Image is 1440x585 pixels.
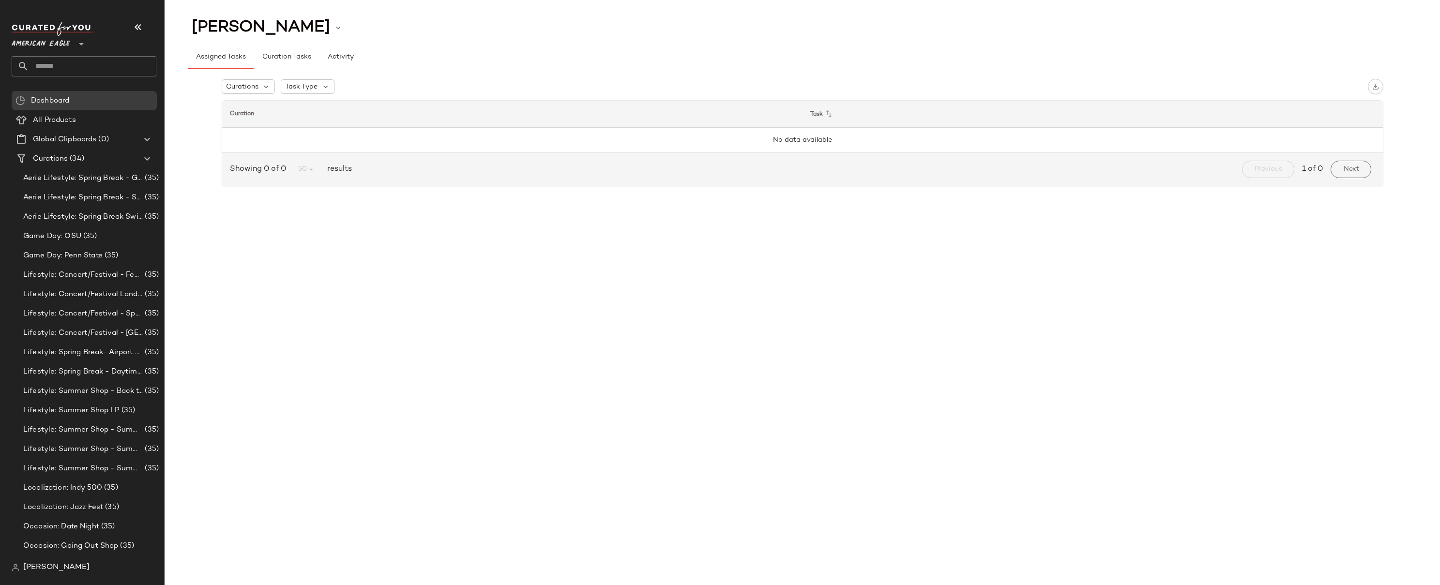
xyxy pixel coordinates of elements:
span: (35) [143,192,159,203]
span: Aerie Lifestyle: Spring Break - Sporty [23,192,143,203]
span: (35) [143,463,159,474]
span: (35) [118,540,134,552]
span: (34) [68,153,84,165]
span: (35) [120,405,136,416]
span: Localization: Indy 500 [23,482,102,494]
span: (35) [102,482,118,494]
span: (35) [143,173,159,184]
span: American Eagle [12,33,70,50]
span: Lifestyle: Concert/Festival - Femme [23,270,143,281]
img: svg%3e [15,96,25,105]
span: Curations [226,82,258,92]
td: No data available [222,128,1383,153]
span: Aerie Lifestyle: Spring Break Swimsuits Landing Page [23,211,143,223]
span: (35) [143,347,159,358]
img: svg%3e [12,564,19,571]
span: (35) [143,386,159,397]
th: Task [803,101,1383,128]
span: (35) [143,289,159,300]
span: Task Type [285,82,318,92]
span: Occasion: Date Night [23,521,99,532]
span: (35) [103,250,119,261]
span: (35) [143,211,159,223]
span: 1 of 0 [1302,164,1323,175]
span: Game Day: OSU [23,231,81,242]
span: (35) [143,444,159,455]
span: Lifestyle: Concert/Festival - [GEOGRAPHIC_DATA] [23,328,143,339]
span: (35) [103,502,119,513]
span: (35) [143,424,159,435]
span: (35) [143,328,159,339]
span: Assigned Tasks [196,53,246,61]
span: Dashboard [31,95,69,106]
span: [PERSON_NAME] [192,18,330,37]
span: (35) [99,521,115,532]
span: Curations [33,153,68,165]
span: Aerie Lifestyle: Spring Break - Girly/Femme [23,173,143,184]
span: Localization: Jazz Fest [23,502,103,513]
span: (0) [96,134,108,145]
span: Lifestyle: Summer Shop - Back to School Essentials [23,386,143,397]
span: (35) [143,308,159,319]
span: Lifestyle: Spring Break- Airport Style [23,347,143,358]
span: Lifestyle: Summer Shop - Summer Study Sessions [23,463,143,474]
span: (35) [143,270,159,281]
span: Showing 0 of 0 [230,164,290,175]
span: (35) [81,231,97,242]
span: Lifestyle: Summer Shop - Summer Internship [23,444,143,455]
span: Lifestyle: Concert/Festival - Sporty [23,308,143,319]
span: Lifestyle: Summer Shop - Summer Abroad [23,424,143,435]
th: Curation [222,101,803,128]
span: Lifestyle: Summer Shop LP [23,405,120,416]
span: (35) [143,366,159,377]
button: Next [1331,161,1371,178]
span: Lifestyle: Spring Break - Daytime Casual [23,366,143,377]
span: Game Day: Penn State [23,250,103,261]
span: Lifestyle: Concert/Festival Landing Page [23,289,143,300]
img: svg%3e [1372,83,1379,90]
span: [PERSON_NAME] [23,562,90,573]
span: Occasion: Going Out Shop [23,540,118,552]
span: Next [1343,165,1359,173]
span: results [323,164,352,175]
span: Global Clipboards [33,134,96,145]
span: Curation Tasks [261,53,311,61]
img: cfy_white_logo.C9jOOHJF.svg [12,22,94,36]
span: Activity [327,53,354,61]
span: All Products [33,115,76,126]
